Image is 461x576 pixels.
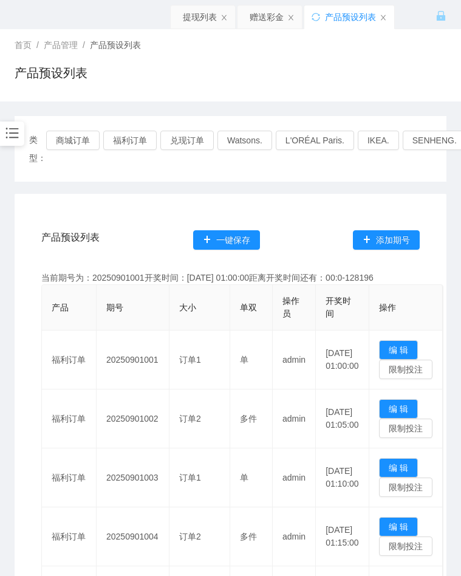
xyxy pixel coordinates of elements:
[97,507,169,566] td: 20250901004
[273,507,316,566] td: admin
[160,131,214,150] button: 兑现订单
[41,272,420,284] div: 当前期号为：20250901001开奖时间：[DATE] 01:00:00距离开奖时间还有：00:0-128196
[379,303,396,312] span: 操作
[316,448,369,507] td: [DATE] 01:10:00
[46,131,100,150] button: 商城订单
[179,355,201,365] span: 订单1
[379,340,418,360] button: 编 辑
[326,296,351,318] span: 开奖时间
[380,14,387,21] i: 图标: close
[42,448,97,507] td: 福利订单
[97,331,169,389] td: 20250901001
[52,303,69,312] span: 产品
[179,303,196,312] span: 大小
[179,414,201,423] span: 订单2
[273,331,316,389] td: admin
[217,131,272,150] button: Watsons.
[240,532,257,541] span: 多件
[316,389,369,448] td: [DATE] 01:05:00
[179,473,201,482] span: 订单1
[276,131,354,150] button: L'ORÉAL Paris.
[4,125,20,141] i: 图标: bars
[358,131,399,150] button: IKEA.
[312,13,320,21] i: 图标: sync
[41,230,100,250] span: 产品预设列表
[15,40,32,50] span: 首页
[42,331,97,389] td: 福利订单
[325,5,376,29] div: 产品预设列表
[379,360,432,379] button: 限制投注
[240,355,248,365] span: 单
[240,473,248,482] span: 单
[90,40,141,50] span: 产品预设列表
[316,507,369,566] td: [DATE] 01:15:00
[379,399,418,419] button: 编 辑
[220,14,228,21] i: 图标: close
[379,458,418,478] button: 编 辑
[379,419,432,438] button: 限制投注
[36,40,39,50] span: /
[287,14,295,21] i: 图标: close
[97,448,169,507] td: 20250901003
[42,389,97,448] td: 福利订单
[316,331,369,389] td: [DATE] 01:00:00
[379,478,432,497] button: 限制投注
[106,303,123,312] span: 期号
[379,537,432,556] button: 限制投注
[44,40,78,50] span: 产品管理
[42,507,97,566] td: 福利订单
[282,296,299,318] span: 操作员
[240,303,257,312] span: 单双
[183,5,217,29] div: 提现列表
[179,532,201,541] span: 订单2
[273,448,316,507] td: admin
[435,10,446,21] i: 图标: lock
[273,389,316,448] td: admin
[15,64,87,82] h1: 产品预设列表
[103,131,157,150] button: 福利订单
[29,131,46,167] span: 类型：
[240,414,257,423] span: 多件
[83,40,85,50] span: /
[250,5,284,29] div: 赠送彩金
[379,517,418,537] button: 编 辑
[353,230,420,250] button: 图标: plus添加期号
[97,389,169,448] td: 20250901002
[193,230,260,250] button: 图标: plus一键保存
